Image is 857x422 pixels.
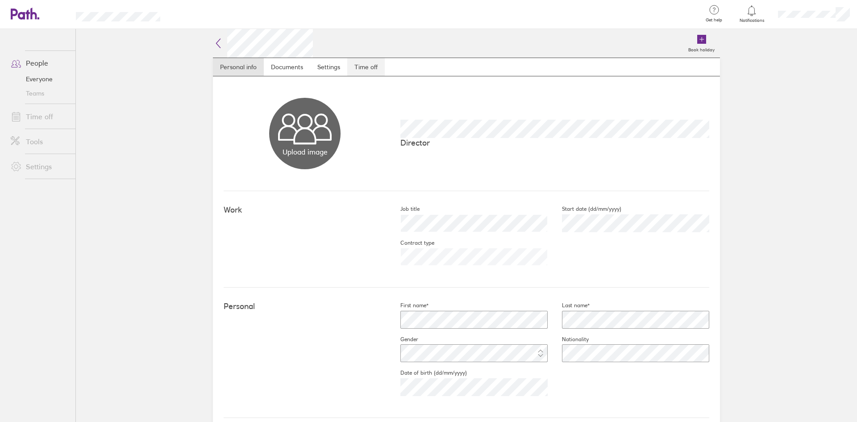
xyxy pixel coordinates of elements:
a: Settings [4,158,75,175]
h4: Personal [224,302,386,311]
a: Personal info [213,58,264,76]
a: Time off [347,58,385,76]
a: Book holiday [683,29,720,58]
label: Last name* [548,302,590,309]
label: Contract type [386,239,434,247]
h4: Work [224,205,386,215]
label: Book holiday [683,45,720,53]
a: Settings [310,58,347,76]
label: First name* [386,302,428,309]
label: Gender [386,336,418,343]
label: Job title [386,205,420,213]
a: Time off [4,108,75,125]
a: Notifications [737,4,766,23]
p: Director [400,138,709,147]
a: People [4,54,75,72]
label: Nationality [548,336,589,343]
a: Documents [264,58,310,76]
label: Date of birth (dd/mm/yyyy) [386,369,467,376]
label: Start date (dd/mm/yyyy) [548,205,621,213]
a: Teams [4,86,75,100]
a: Everyone [4,72,75,86]
span: Notifications [737,18,766,23]
a: Tools [4,133,75,150]
span: Get help [699,17,728,23]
